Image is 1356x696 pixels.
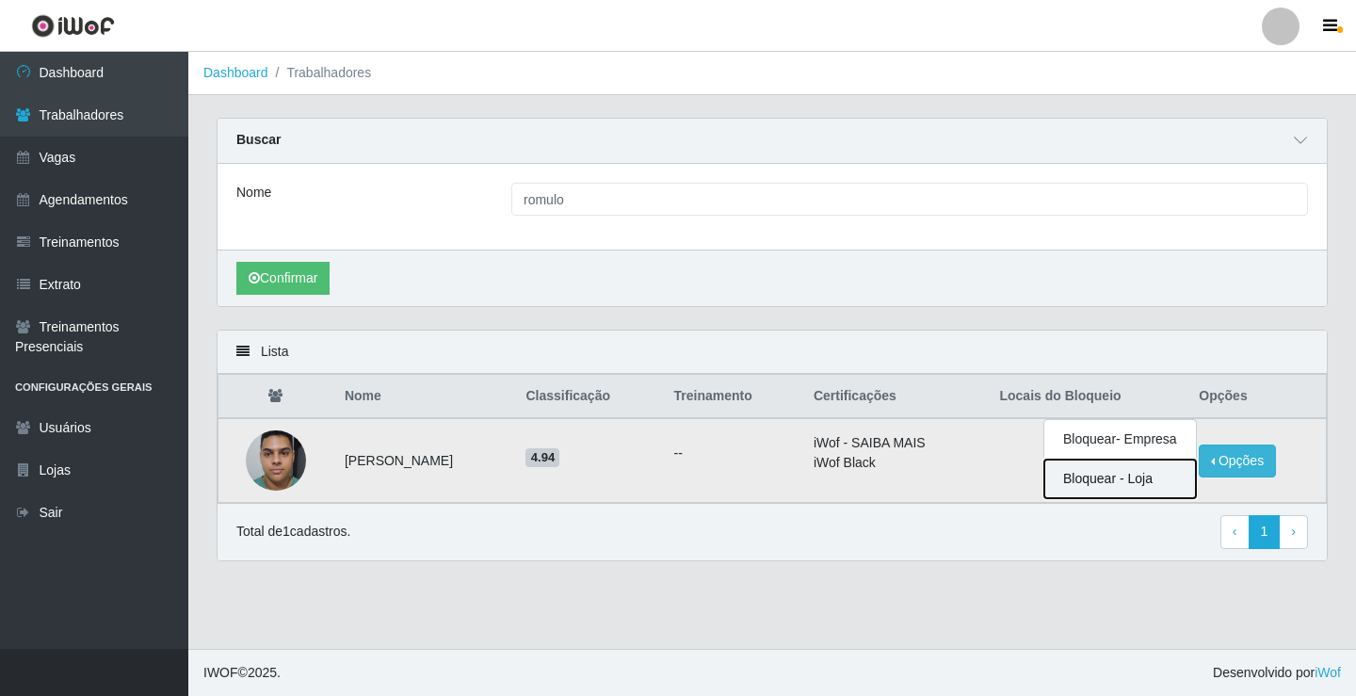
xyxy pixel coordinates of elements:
nav: pagination [1220,515,1308,549]
a: iWof [1315,665,1341,680]
img: CoreUI Logo [31,14,115,38]
a: Next [1279,515,1308,549]
th: Certificações [802,375,989,419]
button: Confirmar [236,262,330,295]
th: Nome [333,375,515,419]
p: Total de 1 cadastros. [236,522,350,542]
label: Nome [236,183,271,202]
a: Previous [1220,515,1250,549]
li: iWof - SAIBA MAIS [814,433,977,453]
th: Treinamento [663,375,802,419]
span: © 2025 . [203,663,281,683]
nav: breadcrumb [188,52,1356,95]
button: Bloquear - Loja [1044,460,1196,498]
span: Desenvolvido por [1213,663,1341,683]
strong: Buscar [236,132,281,147]
button: Opções [1199,445,1276,477]
th: Classificação [514,375,662,419]
a: Dashboard [203,65,268,80]
li: Trabalhadores [268,63,372,83]
span: › [1291,524,1296,539]
img: 1738540526500.jpeg [246,420,306,500]
td: [PERSON_NAME] [333,418,515,503]
button: Bloquear - Empresa [1044,420,1196,460]
a: 1 [1249,515,1281,549]
th: Opções [1187,375,1326,419]
ul: -- [674,444,791,463]
li: iWof Black [814,453,977,473]
span: ‹ [1233,524,1237,539]
span: 4.94 [525,448,559,467]
div: Lista [218,331,1327,374]
input: Digite o Nome... [511,183,1308,216]
span: IWOF [203,665,238,680]
th: Locais do Bloqueio [988,375,1187,419]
